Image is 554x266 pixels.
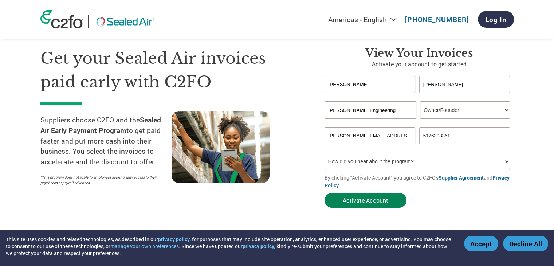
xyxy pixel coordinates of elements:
[325,47,514,60] h3: View Your Invoices
[478,11,514,28] a: Log In
[40,115,161,135] strong: Sealed Air Early Payment Program
[419,76,510,93] input: Last Name*
[94,15,157,28] img: Sealed Air
[419,127,510,144] input: Phone*
[325,174,510,189] a: Privacy Policy
[464,236,498,251] button: Accept
[325,127,416,144] input: Invalid Email format
[325,60,514,69] p: Activate your account to get started
[243,243,274,250] a: privacy policy
[325,120,510,124] div: Invalid company name or company name is too long
[158,236,190,243] a: privacy policy
[40,47,303,94] h1: Get your Sealed Air invoices paid early with C2FO
[325,94,416,98] div: Invalid first name or first name is too long
[325,76,416,93] input: First Name*
[405,15,469,24] a: [PHONE_NUMBER]
[40,115,172,167] p: Suppliers choose C2FO and the to get paid faster and put more cash into their business. You selec...
[325,193,406,208] button: Activate Account
[325,174,514,189] p: By clicking "Activate Account" you agree to C2FO's and
[110,243,179,250] button: manage your own preferences
[6,236,453,257] div: This site uses cookies and related technologies, as described in our , for purposes that may incl...
[420,101,510,119] select: Title/Role
[325,145,416,150] div: Inavlid Email Address
[419,94,510,98] div: Invalid last name or last name is too long
[419,145,510,150] div: Inavlid Phone Number
[40,10,83,28] img: c2fo logo
[439,174,484,181] a: Supplier Agreement
[503,236,548,251] button: Decline All
[40,175,164,185] p: *This program does not apply to employees seeking early access to their paychecks or payroll adva...
[172,111,270,183] img: supply chain worker
[325,101,416,119] input: Your company name*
